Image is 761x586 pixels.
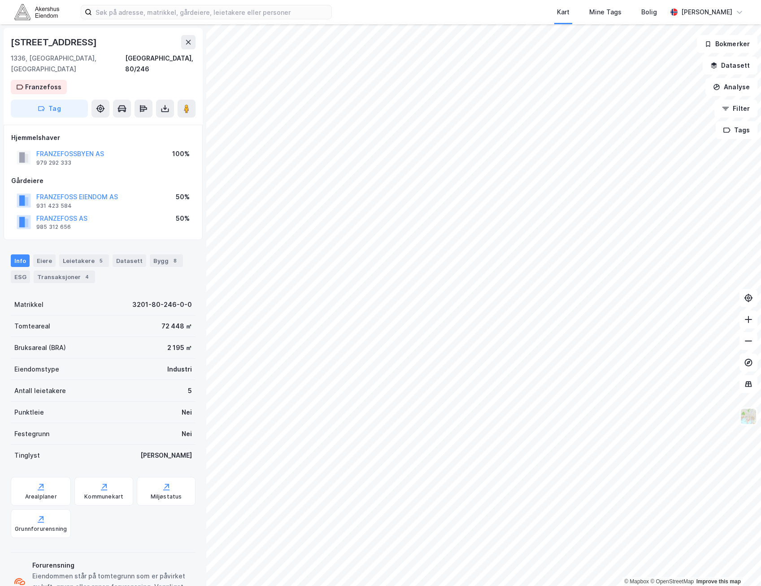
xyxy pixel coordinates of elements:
[25,82,61,92] div: Franzefoss
[113,254,146,267] div: Datasett
[125,53,196,74] div: [GEOGRAPHIC_DATA], 80/246
[96,256,105,265] div: 5
[716,121,757,139] button: Tags
[140,450,192,461] div: [PERSON_NAME]
[11,100,88,118] button: Tag
[84,493,123,500] div: Kommunekart
[132,299,192,310] div: 3201-80-246-0-0
[36,223,71,231] div: 985 312 656
[83,272,91,281] div: 4
[32,560,192,571] div: Forurensning
[11,53,125,74] div: 1336, [GEOGRAPHIC_DATA], [GEOGRAPHIC_DATA]
[15,525,67,533] div: Grunnforurensning
[167,364,192,375] div: Industri
[589,7,622,17] div: Mine Tags
[14,385,66,396] div: Antall leietakere
[716,543,761,586] div: Kontrollprogram for chat
[167,342,192,353] div: 2 195 ㎡
[59,254,109,267] div: Leietakere
[624,578,649,585] a: Mapbox
[11,271,30,283] div: ESG
[14,4,59,20] img: akershus-eiendom-logo.9091f326c980b4bce74ccdd9f866810c.svg
[14,364,59,375] div: Eiendomstype
[11,175,195,186] div: Gårdeiere
[14,407,44,418] div: Punktleie
[697,35,757,53] button: Bokmerker
[182,407,192,418] div: Nei
[740,408,757,425] img: Z
[161,321,192,332] div: 72 448 ㎡
[172,149,190,159] div: 100%
[176,213,190,224] div: 50%
[182,429,192,439] div: Nei
[33,254,56,267] div: Eiere
[151,493,182,500] div: Miljøstatus
[170,256,179,265] div: 8
[716,543,761,586] iframe: Chat Widget
[14,299,43,310] div: Matrikkel
[14,450,40,461] div: Tinglyst
[696,578,741,585] a: Improve this map
[641,7,657,17] div: Bolig
[714,100,757,118] button: Filter
[11,35,99,49] div: [STREET_ADDRESS]
[14,342,66,353] div: Bruksareal (BRA)
[557,7,570,17] div: Kart
[14,429,49,439] div: Festegrunn
[92,5,331,19] input: Søk på adresse, matrikkel, gårdeiere, leietakere eller personer
[705,78,757,96] button: Analyse
[11,254,30,267] div: Info
[188,385,192,396] div: 5
[11,132,195,143] div: Hjemmelshaver
[681,7,732,17] div: [PERSON_NAME]
[34,271,95,283] div: Transaksjoner
[14,321,50,332] div: Tomteareal
[150,254,183,267] div: Bygg
[36,159,71,166] div: 979 292 333
[36,202,72,210] div: 931 423 584
[25,493,57,500] div: Arealplaner
[176,192,190,202] div: 50%
[650,578,694,585] a: OpenStreetMap
[703,57,757,74] button: Datasett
